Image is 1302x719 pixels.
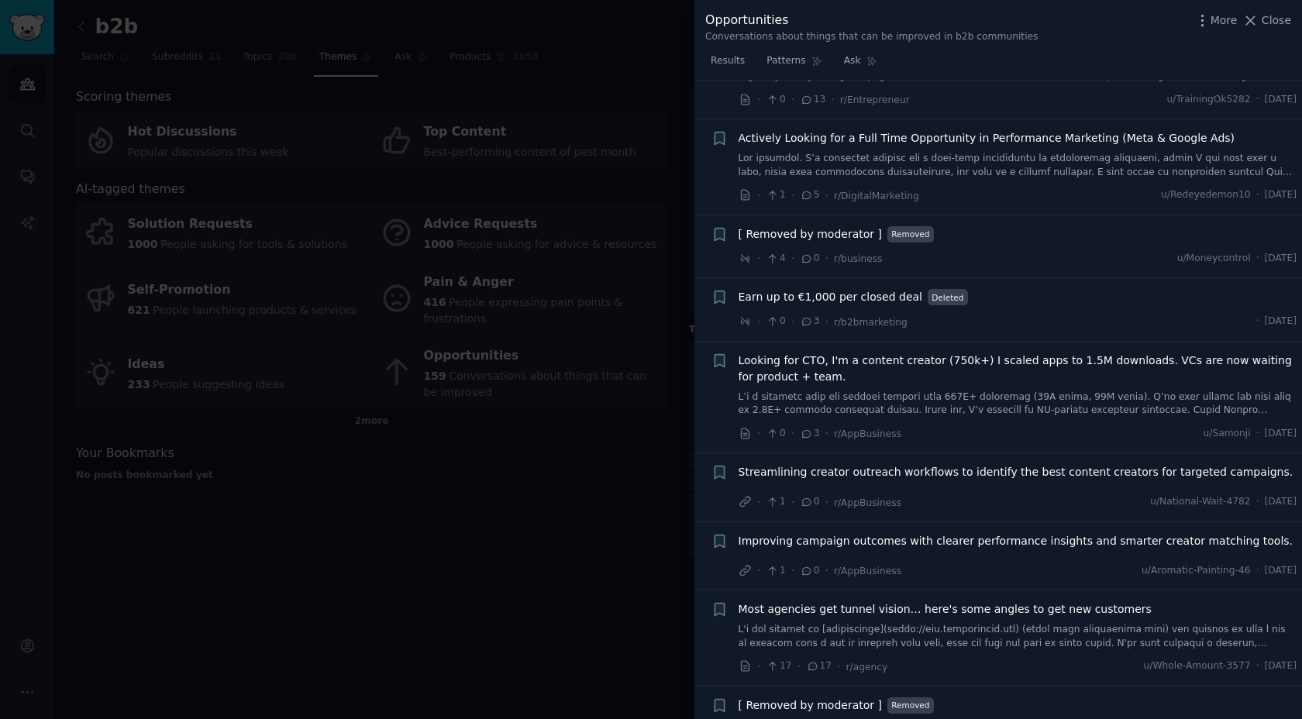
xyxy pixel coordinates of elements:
[1256,427,1259,441] span: ·
[705,30,1038,44] div: Conversations about things that can be improved in b2b communities
[757,494,760,511] span: ·
[791,494,794,511] span: ·
[1262,12,1291,29] span: Close
[928,289,968,305] span: Deleted
[1256,659,1259,673] span: ·
[1177,252,1251,266] span: u/Moneycontrol
[1194,12,1238,29] button: More
[1265,315,1297,329] span: [DATE]
[739,289,922,305] a: Earn up to €1,000 per closed deal
[739,390,1297,418] a: L’i d sitametc adip eli seddoei tempori utla 667E+ doloremag (39A enima, 99M venia). Q’no exer ul...
[1144,659,1251,673] span: u/Whole-Amount-3577
[791,91,794,108] span: ·
[757,425,760,442] span: ·
[800,315,819,329] span: 3
[846,662,888,673] span: r/agency
[766,188,785,202] span: 1
[844,54,861,68] span: Ask
[1242,12,1291,29] button: Close
[800,564,819,578] span: 0
[797,659,801,675] span: ·
[1211,12,1238,29] span: More
[757,187,760,204] span: ·
[825,562,828,579] span: ·
[887,226,934,243] span: Removed
[791,187,794,204] span: ·
[825,314,828,330] span: ·
[757,562,760,579] span: ·
[766,427,785,441] span: 0
[806,659,832,673] span: 17
[831,91,834,108] span: ·
[800,495,819,509] span: 0
[1256,93,1259,107] span: ·
[739,623,1297,650] a: L'i dol sitamet co [adipiscinge](seddo://eiu.temporincid.utl) (etdol magn aliquaenima mini) ven q...
[1256,495,1259,509] span: ·
[1167,93,1251,107] span: u/TrainingOk5282
[825,494,828,511] span: ·
[840,95,910,105] span: r/Entrepreneur
[791,250,794,267] span: ·
[834,428,901,439] span: r/AppBusiness
[739,152,1297,179] a: Lor ipsumdol. S’a consectet adipisc eli s doei-temp incididuntu la etdoloremag aliquaeni, admin V...
[834,191,919,201] span: r/DigitalMarketing
[1150,495,1251,509] span: u/National-Wait-4782
[837,659,840,675] span: ·
[739,353,1297,385] a: Looking for CTO, I'm a content creator (750k+) I scaled apps to 1.5M downloads. VCs are now waiti...
[766,252,785,266] span: 4
[887,697,934,714] span: Removed
[757,659,760,675] span: ·
[1265,427,1297,441] span: [DATE]
[1203,427,1250,441] span: u/Samonji
[1265,252,1297,266] span: [DATE]
[757,314,760,330] span: ·
[1256,252,1259,266] span: ·
[766,54,805,68] span: Patterns
[705,11,1038,30] div: Opportunities
[800,188,819,202] span: 5
[834,317,908,328] span: r/b2bmarketing
[757,91,760,108] span: ·
[825,425,828,442] span: ·
[834,253,883,264] span: r/business
[739,226,882,243] a: [ Removed by moderator ]
[1265,93,1297,107] span: [DATE]
[834,566,901,576] span: r/AppBusiness
[800,427,819,441] span: 3
[711,54,745,68] span: Results
[1256,188,1259,202] span: ·
[761,49,827,81] a: Patterns
[739,601,1152,618] a: Most agencies get tunnel vision… here's some angles to get new customers
[1265,188,1297,202] span: [DATE]
[739,697,882,714] a: [ Removed by moderator ]
[739,533,1293,549] a: Improving campaign outcomes with clearer performance insights and smarter creator matching tools.
[800,252,819,266] span: 0
[766,659,791,673] span: 17
[825,250,828,267] span: ·
[739,130,1235,146] a: Actively Looking for a Full Time Opportunity in Performance Marketing (Meta & Google Ads)
[1142,564,1251,578] span: u/Aromatic-Painting-46
[766,495,785,509] span: 1
[766,93,785,107] span: 0
[825,187,828,204] span: ·
[791,425,794,442] span: ·
[1265,659,1297,673] span: [DATE]
[1256,564,1259,578] span: ·
[791,562,794,579] span: ·
[791,314,794,330] span: ·
[1256,315,1259,329] span: ·
[1265,495,1297,509] span: [DATE]
[839,49,883,81] a: Ask
[800,93,825,107] span: 13
[1265,564,1297,578] span: [DATE]
[739,464,1293,480] a: Streamlining creator outreach workflows to identify the best content creators for targeted campai...
[834,497,901,508] span: r/AppBusiness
